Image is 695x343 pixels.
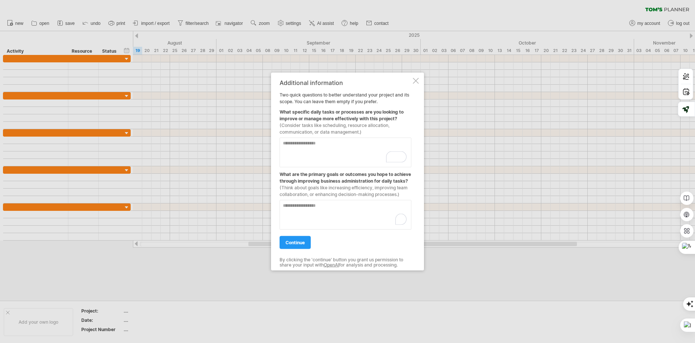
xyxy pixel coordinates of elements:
[280,105,411,135] div: What specific daily tasks or processes are you looking to improve or manage more effectively with...
[280,167,411,198] div: What are the primary goals or outcomes you hope to achieve through improving business administrat...
[280,79,411,86] div: Additional information
[280,122,389,135] span: (Consider tasks like scheduling, resource allocation, communication, or data management.)
[280,138,411,167] textarea: To enrich screen reader interactions, please activate Accessibility in Grammarly extension settings
[280,257,411,268] div: By clicking the 'continue' button you grant us permission to share your input with for analysis a...
[280,200,411,230] textarea: To enrich screen reader interactions, please activate Accessibility in Grammarly extension settings
[280,79,411,264] div: Two quick questions to better understand your project and its scope. You can leave them empty if ...
[285,240,305,245] span: continue
[280,236,311,249] a: continue
[324,262,339,268] a: OpenAI
[280,185,408,197] span: (Think about goals like increasing efficiency, improving team collaboration, or enhancing decisio...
